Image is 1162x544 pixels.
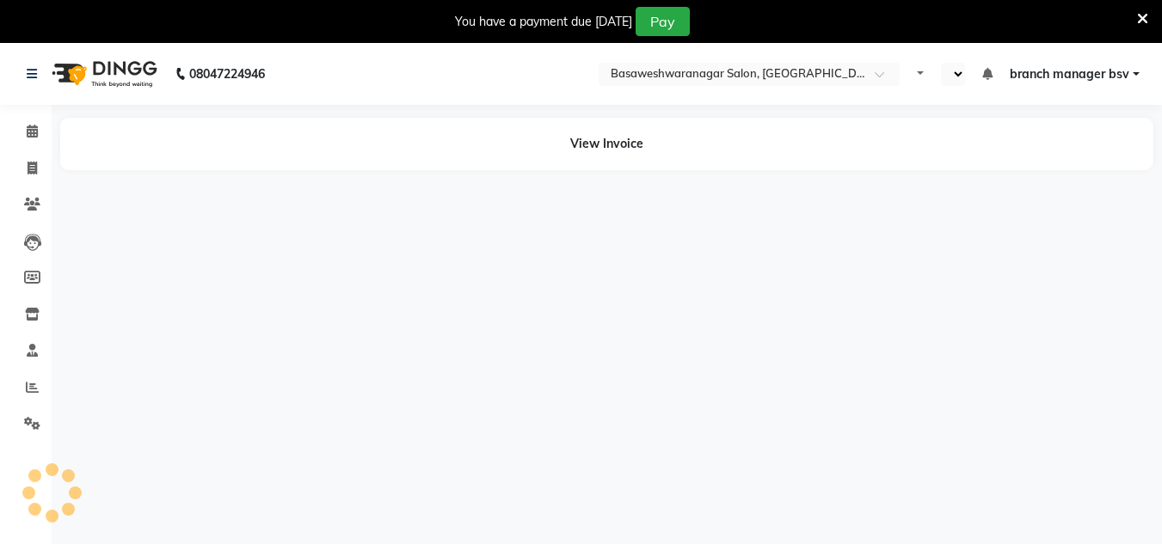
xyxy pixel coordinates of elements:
img: logo [44,50,162,98]
button: Pay [636,7,690,36]
b: 08047224946 [189,50,265,98]
div: You have a payment due [DATE] [455,13,632,31]
span: branch manager bsv [1010,65,1129,83]
div: View Invoice [60,118,1153,170]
